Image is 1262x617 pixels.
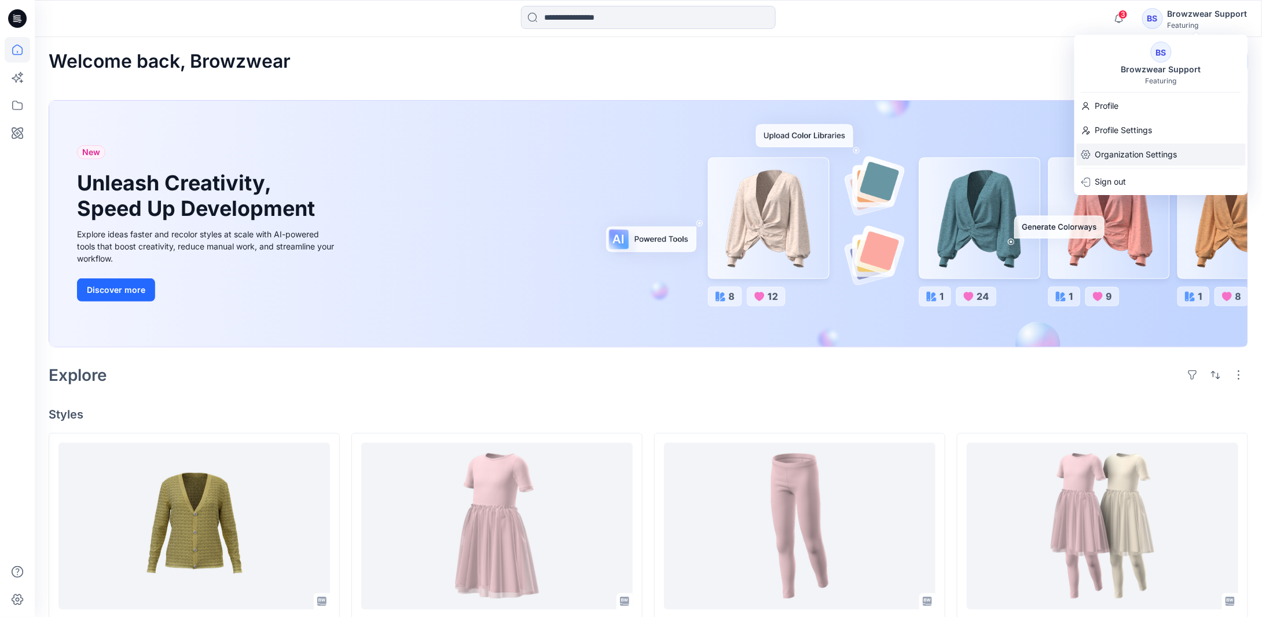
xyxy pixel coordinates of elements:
h1: Unleash Creativity, Speed Up Development [77,171,320,221]
div: Explore ideas faster and recolor styles at scale with AI-powered tools that boost creativity, red... [77,228,337,265]
h2: Welcome back, Browzwear [49,51,291,72]
a: Organization Settings [1074,144,1248,166]
a: Discover more [77,278,337,302]
a: Profile Settings [1074,119,1248,141]
p: Organization Settings [1095,144,1177,166]
button: Discover more [77,278,155,302]
a: Profile [1074,95,1248,117]
div: BS [1142,8,1163,29]
div: BS [1151,42,1172,63]
div: Featuring [1168,21,1248,30]
p: Profile [1095,95,1119,117]
h2: Explore [49,366,107,384]
div: Browzwear Support [1114,63,1208,76]
div: Browzwear Support [1168,7,1248,21]
a: P5-AG-321 - top [361,443,633,609]
span: New [82,145,100,159]
a: P5-AG-321 - legging [664,443,936,609]
p: Sign out [1095,171,1127,193]
h4: Styles [49,407,1248,421]
span: 3 [1118,10,1128,19]
p: Profile Settings [1095,119,1153,141]
a: Style-24 [58,443,330,609]
a: P5-AG-321 [967,443,1238,609]
div: Featuring [1146,76,1177,85]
